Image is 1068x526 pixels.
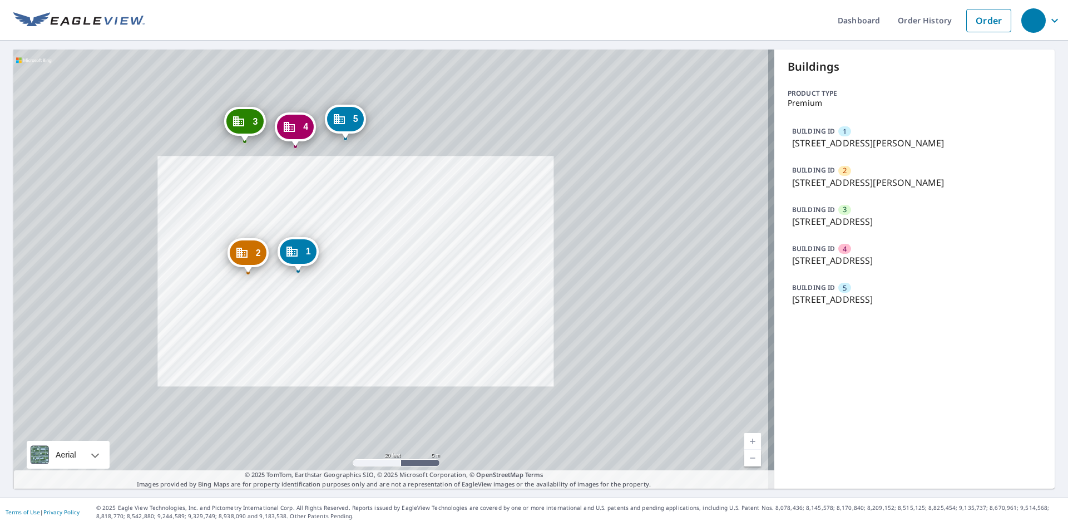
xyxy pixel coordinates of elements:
p: BUILDING ID [792,165,835,175]
div: Dropped pin, building 3, Commercial property, 1100 E 112th Ave Anchorage, AK 99515 [224,107,265,141]
p: BUILDING ID [792,283,835,292]
a: OpenStreetMap [476,470,523,479]
p: Product type [788,89,1041,99]
span: 4 [303,122,308,131]
p: Premium [788,99,1041,107]
span: 3 [843,204,847,215]
div: Dropped pin, building 2, Commercial property, 1102 Oren Ave Anchorage, AK 99515 [228,238,269,273]
span: 1 [306,247,311,255]
a: Order [966,9,1011,32]
span: 5 [353,115,358,123]
span: 1 [843,126,847,137]
p: | [6,509,80,515]
p: BUILDING ID [792,205,835,214]
a: Current Level 19.546994650522137, Zoom In [744,433,761,450]
span: 2 [256,249,261,257]
p: [STREET_ADDRESS] [792,254,1037,267]
p: BUILDING ID [792,126,835,136]
p: Buildings [788,58,1041,75]
span: © 2025 TomTom, Earthstar Geographics SIO, © 2025 Microsoft Corporation, © [245,470,543,480]
div: Dropped pin, building 1, Commercial property, 1103 Ramona St Anchorage, AK 99515 [278,237,319,272]
p: [STREET_ADDRESS] [792,293,1037,306]
a: Terms of Use [6,508,40,516]
p: [STREET_ADDRESS] [792,215,1037,228]
p: © 2025 Eagle View Technologies, Inc. and Pictometry International Corp. All Rights Reserved. Repo... [96,504,1062,520]
a: Terms [525,470,543,479]
a: Privacy Policy [43,508,80,516]
span: 2 [843,165,847,176]
img: EV Logo [13,12,145,29]
div: Dropped pin, building 4, Commercial property, 1110 E 112th Ave Anchorage, AK 99515 [275,112,316,147]
span: 3 [253,117,258,126]
div: Aerial [27,441,110,469]
span: 4 [843,244,847,254]
p: [STREET_ADDRESS][PERSON_NAME] [792,176,1037,189]
p: BUILDING ID [792,244,835,253]
div: Dropped pin, building 5, Commercial property, 1120 E 112th Ave Anchorage, AK 99515 [325,105,366,139]
span: 5 [843,283,847,293]
div: Aerial [52,441,80,469]
p: Images provided by Bing Maps are for property identification purposes only and are not a represen... [13,470,774,489]
a: Current Level 19.546994650522137, Zoom Out [744,450,761,466]
p: [STREET_ADDRESS][PERSON_NAME] [792,136,1037,150]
